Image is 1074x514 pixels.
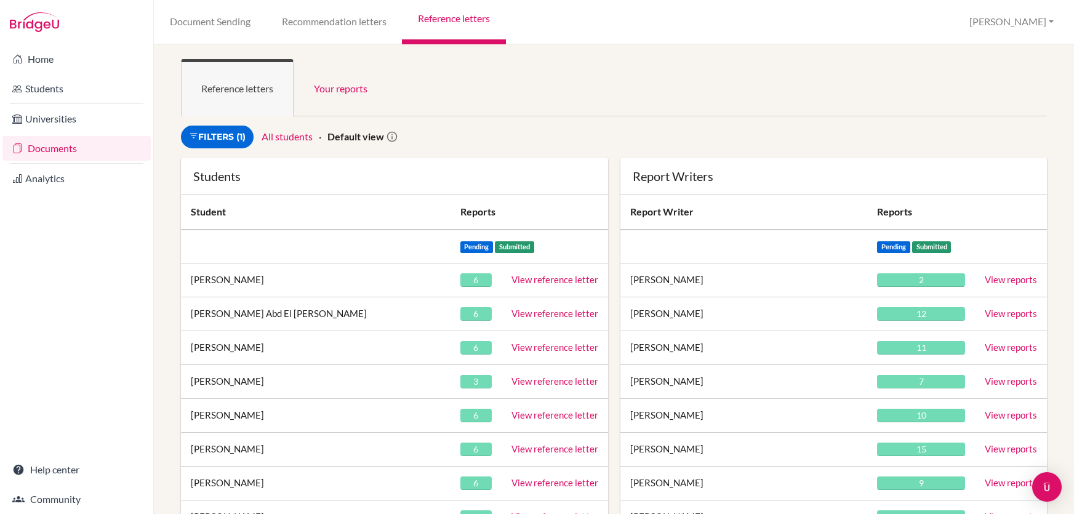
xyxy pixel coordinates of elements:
[620,467,868,500] td: [PERSON_NAME]
[877,273,965,287] div: 2
[511,274,598,285] a: View reference letter
[294,59,388,116] a: Your reports
[877,476,965,490] div: 9
[985,409,1037,420] a: View reports
[985,308,1037,319] a: View reports
[181,399,451,433] td: [PERSON_NAME]
[985,477,1037,488] a: View reports
[181,433,451,467] td: [PERSON_NAME]
[633,170,1035,182] div: Report Writers
[985,443,1037,454] a: View reports
[511,409,598,420] a: View reference letter
[877,341,965,355] div: 11
[327,131,384,142] strong: Default view
[620,195,868,230] th: Report Writer
[877,375,965,388] div: 7
[495,241,534,253] span: Submitted
[193,170,596,182] div: Students
[460,443,492,456] div: 6
[620,263,868,297] td: [PERSON_NAME]
[460,241,494,253] span: Pending
[511,308,598,319] a: View reference letter
[511,375,598,387] a: View reference letter
[460,409,492,422] div: 6
[262,131,313,142] a: All students
[181,126,254,148] a: Filters (1)
[460,341,492,355] div: 6
[2,106,151,131] a: Universities
[181,467,451,500] td: [PERSON_NAME]
[877,307,965,321] div: 12
[2,47,151,71] a: Home
[867,195,975,230] th: Reports
[181,195,451,230] th: Student
[511,443,598,454] a: View reference letter
[460,375,492,388] div: 3
[912,241,952,253] span: Submitted
[1032,472,1062,502] div: Open Intercom Messenger
[877,409,965,422] div: 10
[620,399,868,433] td: [PERSON_NAME]
[460,476,492,490] div: 6
[620,433,868,467] td: [PERSON_NAME]
[2,76,151,101] a: Students
[460,273,492,287] div: 6
[2,487,151,512] a: Community
[985,274,1037,285] a: View reports
[181,297,451,331] td: [PERSON_NAME] Abd El [PERSON_NAME]
[877,443,965,456] div: 15
[620,331,868,365] td: [PERSON_NAME]
[181,59,294,116] a: Reference letters
[511,477,598,488] a: View reference letter
[181,263,451,297] td: [PERSON_NAME]
[620,365,868,399] td: [PERSON_NAME]
[985,342,1037,353] a: View reports
[2,457,151,482] a: Help center
[460,307,492,321] div: 6
[2,166,151,191] a: Analytics
[511,342,598,353] a: View reference letter
[620,297,868,331] td: [PERSON_NAME]
[10,12,59,32] img: Bridge-U
[985,375,1037,387] a: View reports
[181,331,451,365] td: [PERSON_NAME]
[451,195,608,230] th: Reports
[2,136,151,161] a: Documents
[181,365,451,399] td: [PERSON_NAME]
[964,10,1059,33] button: [PERSON_NAME]
[877,241,910,253] span: Pending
